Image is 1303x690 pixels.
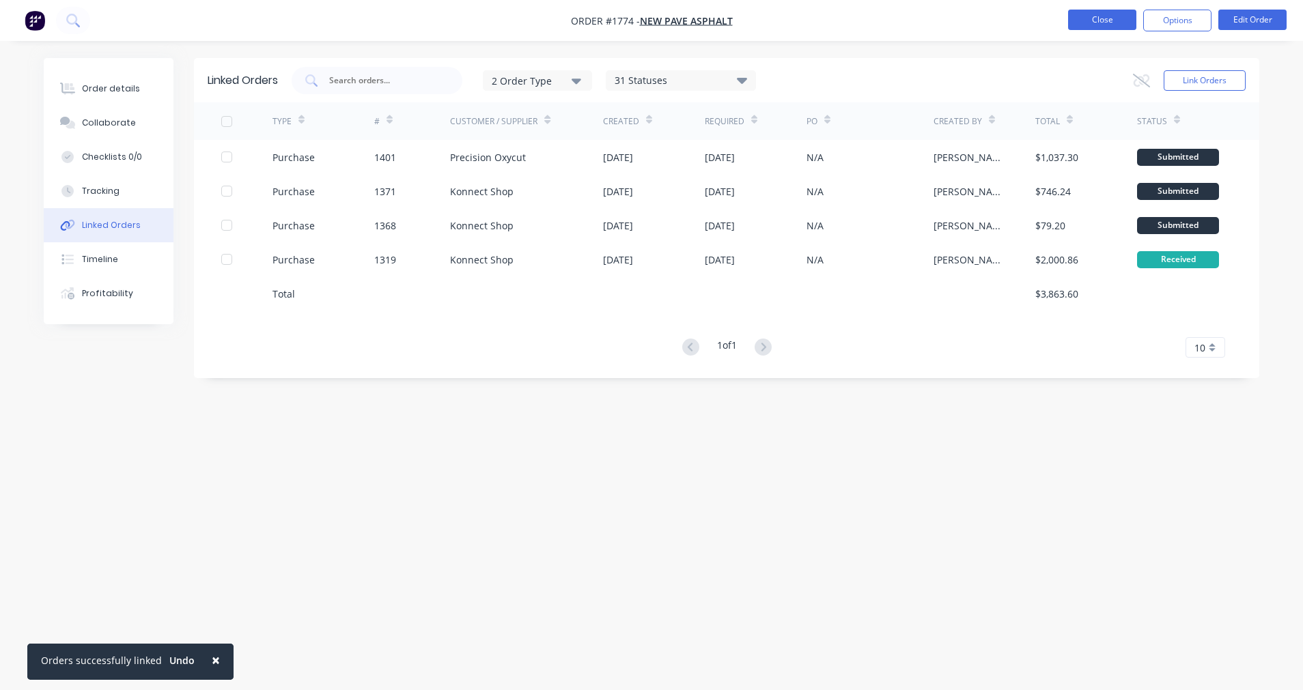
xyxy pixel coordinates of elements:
[705,115,744,128] div: Required
[44,140,173,174] button: Checklists 0/0
[82,219,141,231] div: Linked Orders
[450,150,526,164] div: Precision Oxycut
[807,115,817,128] div: PO
[208,72,278,89] div: Linked Orders
[374,253,396,267] div: 1319
[1035,115,1060,128] div: Total
[82,287,133,300] div: Profitability
[603,184,633,199] div: [DATE]
[1194,341,1205,355] span: 10
[1143,10,1211,31] button: Options
[1035,218,1065,233] div: $79.20
[1137,251,1219,268] div: Received
[44,208,173,242] button: Linked Orders
[807,253,824,267] div: N/A
[272,184,315,199] div: Purchase
[1035,150,1078,164] div: $1,037.30
[82,83,140,95] div: Order details
[82,117,136,129] div: Collaborate
[807,184,824,199] div: N/A
[1164,70,1246,91] button: Link Orders
[41,653,162,667] div: Orders successfully linked
[934,218,1008,233] div: [PERSON_NAME]
[1035,253,1078,267] div: $2,000.86
[44,276,173,311] button: Profitability
[450,184,514,199] div: Konnect Shop
[44,242,173,276] button: Timeline
[934,150,1008,164] div: [PERSON_NAME]
[44,106,173,140] button: Collaborate
[807,218,824,233] div: N/A
[934,253,1008,267] div: [PERSON_NAME]
[450,218,514,233] div: Konnect Shop
[934,184,1008,199] div: [PERSON_NAME]
[1218,10,1287,30] button: Edit Order
[492,73,583,87] div: 2 Order Type
[1137,149,1219,166] div: Submitted
[82,253,118,265] div: Timeline
[272,253,315,267] div: Purchase
[374,184,396,199] div: 1371
[640,14,733,27] a: New Pave Asphalt
[272,287,295,301] div: Total
[1068,10,1136,30] button: Close
[807,150,824,164] div: N/A
[198,644,234,676] button: Close
[606,73,755,88] div: 31 Statuses
[450,115,537,128] div: Customer / Supplier
[44,174,173,208] button: Tracking
[717,338,737,358] div: 1 of 1
[483,70,592,91] button: 2 Order Type
[450,253,514,267] div: Konnect Shop
[328,74,441,87] input: Search orders...
[603,150,633,164] div: [DATE]
[603,253,633,267] div: [DATE]
[1137,115,1167,128] div: Status
[705,218,735,233] div: [DATE]
[44,72,173,106] button: Order details
[272,115,292,128] div: TYPE
[1035,287,1078,301] div: $3,863.60
[374,115,380,128] div: #
[1137,183,1219,200] div: Submitted
[571,14,640,27] span: Order #1774 -
[705,184,735,199] div: [DATE]
[272,150,315,164] div: Purchase
[603,115,639,128] div: Created
[1035,184,1071,199] div: $746.24
[603,218,633,233] div: [DATE]
[1137,217,1219,234] div: Submitted
[705,253,735,267] div: [DATE]
[82,151,142,163] div: Checklists 0/0
[374,218,396,233] div: 1368
[25,10,45,31] img: Factory
[212,650,220,670] span: ×
[162,650,202,671] button: Undo
[934,115,982,128] div: Created By
[82,185,120,197] div: Tracking
[705,150,735,164] div: [DATE]
[374,150,396,164] div: 1401
[272,218,315,233] div: Purchase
